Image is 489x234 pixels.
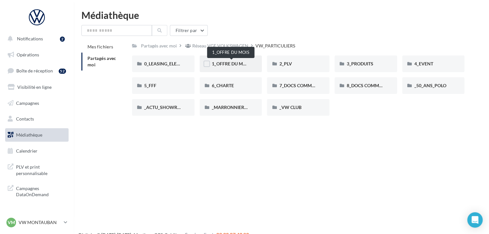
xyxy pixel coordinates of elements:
[60,37,65,42] div: 2
[87,44,113,49] span: Mes fichiers
[212,83,234,88] span: 6_CHARTE
[4,48,70,62] a: Opérations
[414,83,446,88] span: _50_ANS_POLO
[279,83,331,88] span: 7_DOCS COMMERCIAUX
[4,160,70,179] a: PLV et print personnalisable
[5,216,69,229] a: VM VW MONTAUBAN
[81,10,481,20] div: Médiathèque
[4,112,70,126] a: Contacts
[16,163,66,176] span: PLV et print personnalisable
[144,61,195,66] span: 0_LEASING_ELECTRIQUE
[4,128,70,142] a: Médiathèque
[170,25,208,36] button: Filtrer par
[17,52,39,57] span: Opérations
[8,219,15,226] span: VM
[16,116,34,121] span: Contacts
[141,43,177,49] div: Partagés avec moi
[279,104,301,110] span: _VW CLUB
[16,184,66,198] span: Campagnes DataOnDemand
[17,84,52,90] span: Visibilité en ligne
[4,64,70,78] a: Boîte de réception52
[212,61,250,66] span: 1_OFFRE DU MOIS
[4,80,70,94] a: Visibilité en ligne
[4,32,67,46] button: Notifications 2
[16,100,39,105] span: Campagnes
[19,219,61,226] p: VW MONTAUBAN
[414,61,433,66] span: 4_EVENT
[16,132,42,138] span: Médiathèque
[16,148,37,154] span: Calendrier
[255,43,295,49] div: VW_PARTICULIERS
[279,61,292,66] span: 2_PLV
[4,96,70,110] a: Campagnes
[144,83,156,88] span: 5_FFF
[192,43,248,49] div: Réseau VGF VOLKSWAGEN
[4,181,70,200] a: Campagnes DataOnDemand
[16,68,53,73] span: Boîte de réception
[207,47,254,58] div: 1_OFFRE DU MOIS
[59,69,66,74] div: 52
[347,61,373,66] span: 3_PRODUITS
[17,36,43,41] span: Notifications
[212,104,254,110] span: _MARRONNIERS_25
[347,83,404,88] span: 8_DOCS COMMUNICATION
[467,212,483,228] div: Open Intercom Messenger
[144,104,188,110] span: _ACTU_SHOWROOM
[4,144,70,158] a: Calendrier
[87,55,116,67] span: Partagés avec moi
